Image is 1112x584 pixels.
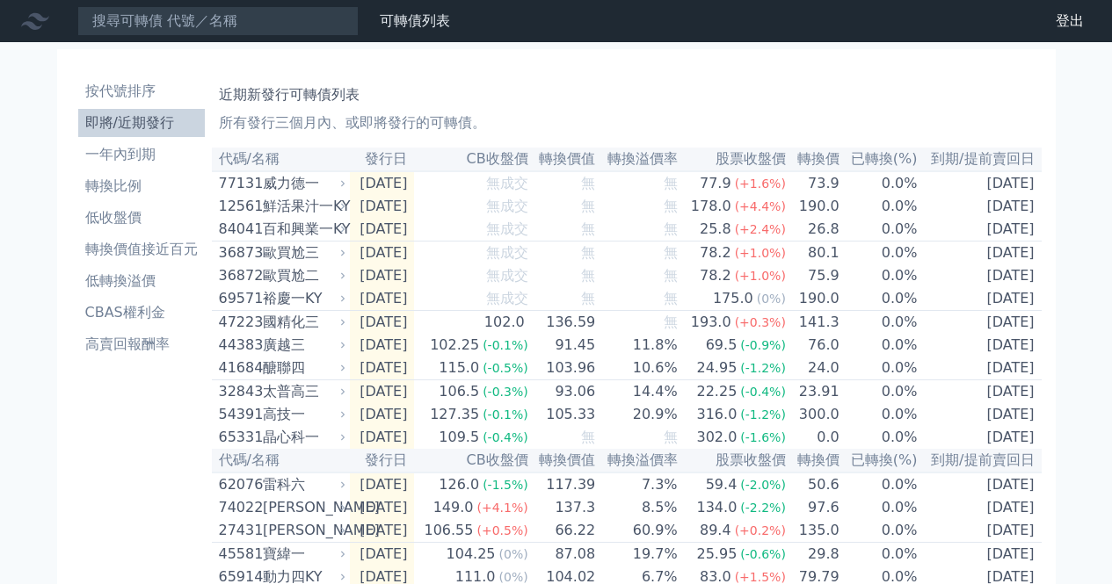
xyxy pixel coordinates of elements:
[581,198,595,214] span: 無
[219,196,258,217] div: 12561
[529,148,597,171] th: 轉換價值
[350,171,415,195] td: [DATE]
[840,472,919,496] td: 0.0%
[840,242,919,265] td: 0.0%
[263,520,343,541] div: [PERSON_NAME]
[840,264,919,287] td: 0.0%
[78,176,205,197] li: 轉換比例
[840,496,919,519] td: 0.0%
[919,334,1042,357] td: [DATE]
[596,380,678,404] td: 14.4%
[77,6,359,36] input: 搜尋可轉債 代號／名稱
[350,380,415,404] td: [DATE]
[219,381,258,402] div: 32843
[420,520,476,541] div: 106.55
[740,361,786,375] span: (-1.2%)
[499,547,528,561] span: (0%)
[735,315,786,329] span: (+0.3%)
[219,497,258,518] div: 74022
[435,474,483,495] div: 126.0
[78,270,205,292] li: 低轉換溢價
[483,407,528,422] span: (-0.1%)
[78,267,205,295] a: 低轉換溢價
[664,175,678,191] span: 無
[481,312,528,333] div: 102.0
[787,496,840,519] td: 97.6
[263,312,343,333] div: 國精化三
[687,312,735,333] div: 193.0
[840,519,919,543] td: 0.0%
[78,112,205,133] li: 即將/近期發行
[664,198,678,214] span: 無
[414,449,528,472] th: CB收盤價
[840,426,919,449] td: 0.0%
[581,290,595,306] span: 無
[350,449,415,472] th: 發行日
[787,519,840,543] td: 135.0
[219,335,258,356] div: 44383
[350,543,415,566] td: [DATE]
[787,264,840,287] td: 75.9
[219,404,258,425] div: 54391
[529,496,597,519] td: 137.3
[78,77,205,105] a: 按代號排序
[486,244,528,261] span: 無成交
[219,242,258,263] div: 36873
[919,449,1042,472] th: 到期/提前賣回日
[596,496,678,519] td: 8.5%
[740,547,786,561] span: (-0.6%)
[78,330,205,358] a: 高賣回報酬率
[263,173,343,194] div: 威力德一
[529,334,597,357] td: 91.45
[443,544,499,565] div: 104.25
[435,357,483,379] div: 115.0
[694,404,741,425] div: 316.0
[840,287,919,311] td: 0.0%
[787,449,840,472] th: 轉換價
[486,198,528,214] span: 無成交
[263,242,343,263] div: 歐買尬三
[919,403,1042,426] td: [DATE]
[219,173,258,194] div: 77131
[78,144,205,165] li: 一年內到期
[350,472,415,496] td: [DATE]
[840,357,919,380] td: 0.0%
[435,381,483,402] div: 106.5
[263,265,343,286] div: 歐買尬二
[219,265,258,286] div: 36872
[78,204,205,232] a: 低收盤價
[596,472,678,496] td: 7.3%
[694,497,741,518] div: 134.0
[919,472,1042,496] td: [DATE]
[529,311,597,335] td: 136.59
[219,288,258,309] div: 69571
[919,311,1042,335] td: [DATE]
[787,380,840,404] td: 23.91
[694,427,741,448] div: 302.0
[757,292,786,306] span: (0%)
[476,523,527,537] span: (+0.5%)
[740,407,786,422] span: (-1.2%)
[840,311,919,335] td: 0.0%
[787,287,840,311] td: 190.0
[350,334,415,357] td: [DATE]
[840,403,919,426] td: 0.0%
[735,246,786,260] span: (+1.0%)
[664,244,678,261] span: 無
[350,311,415,335] td: [DATE]
[486,175,528,191] span: 無成交
[919,148,1042,171] th: 到期/提前賣回日
[483,430,528,444] span: (-0.4%)
[735,570,786,584] span: (+1.5%)
[350,403,415,426] td: [DATE]
[350,357,415,380] td: [DATE]
[350,195,415,218] td: [DATE]
[263,474,343,495] div: 雷科六
[740,478,786,492] span: (-2.0%)
[919,380,1042,404] td: [DATE]
[840,218,919,242] td: 0.0%
[596,334,678,357] td: 11.8%
[219,84,1035,105] h1: 近期新發行可轉債列表
[709,288,757,309] div: 175.0
[78,109,205,137] a: 即將/近期發行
